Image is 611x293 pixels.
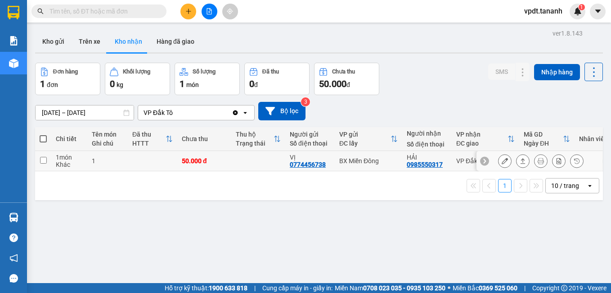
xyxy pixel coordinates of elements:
strong: 1900 633 818 [209,284,247,292]
div: Mã GD [524,131,563,138]
button: Trên xe [72,31,108,52]
span: món [186,81,199,88]
input: Selected VP Đắk Tô. [174,108,175,117]
div: 10 / trang [551,181,579,190]
input: Tìm tên, số ĐT hoặc mã đơn [49,6,156,16]
div: Ghi chú [92,140,123,147]
div: HTTT [132,140,166,147]
div: Sửa đơn hàng [498,154,512,168]
div: VP Đắk Tô [144,108,173,117]
div: Số điện thoại [290,140,330,147]
div: Ngày ĐH [524,140,563,147]
span: Hỗ trợ kỹ thuật: [165,283,247,293]
button: aim [222,4,238,19]
svg: Clear value [232,109,239,116]
div: ĐC lấy [339,140,391,147]
span: copyright [561,285,567,291]
img: solution-icon [9,36,18,46]
span: 1 [180,78,184,89]
div: Tên món [92,131,123,138]
div: Người gửi [290,131,330,138]
button: Đã thu0đ [244,63,310,95]
div: ĐC giao [456,140,508,147]
img: warehouse-icon [9,59,18,68]
sup: 1 [579,4,585,10]
button: Nhập hàng [534,64,580,80]
span: question-circle [9,233,18,242]
div: HẢI [407,154,447,161]
span: kg [117,81,123,88]
button: file-add [202,4,217,19]
span: Miền Nam [335,283,445,293]
sup: 3 [301,97,310,106]
div: 1 món [56,154,83,161]
button: Đơn hàng1đơn [35,63,100,95]
th: Toggle SortBy [128,127,177,151]
div: BX Miền Đông [339,157,398,165]
span: vpdt.tananh [517,5,570,17]
span: 1 [40,78,45,89]
div: 0985550317 [407,161,443,168]
button: Kho gửi [35,31,72,52]
th: Toggle SortBy [335,127,402,151]
div: Trạng thái [236,140,274,147]
div: ver 1.8.143 [553,28,583,38]
div: Đã thu [262,69,279,75]
img: icon-new-feature [574,7,582,15]
span: đơn [47,81,58,88]
span: đ [254,81,258,88]
span: plus [185,8,192,14]
span: file-add [206,8,212,14]
span: 0 [110,78,115,89]
button: Số lượng1món [175,63,240,95]
div: Khác [56,161,83,168]
span: | [524,283,526,293]
span: 1 [580,4,583,10]
span: Miền Bắc [453,283,517,293]
span: aim [227,8,233,14]
div: 50.000 đ [182,157,227,165]
div: Số điện thoại [407,141,447,148]
span: đ [346,81,350,88]
span: caret-down [594,7,602,15]
button: plus [180,4,196,19]
div: VP gửi [339,131,391,138]
div: Đơn hàng [53,69,78,75]
div: Chưa thu [332,69,355,75]
button: Bộ lọc [258,102,305,120]
div: Đã thu [132,131,166,138]
button: 1 [498,179,512,192]
div: Khối lượng [123,69,150,75]
img: warehouse-icon [9,213,18,222]
div: 0774456738 [290,161,326,168]
button: Chưa thu50.000đ [314,63,379,95]
span: 50.000 [319,78,346,89]
div: Chưa thu [182,135,227,142]
span: notification [9,254,18,262]
span: | [254,283,256,293]
div: VP nhận [456,131,508,138]
div: VỊ [290,154,330,161]
strong: 0369 525 060 [479,284,517,292]
strong: 0708 023 035 - 0935 103 250 [363,284,445,292]
th: Toggle SortBy [519,127,575,151]
div: Người nhận [407,130,447,137]
svg: open [586,182,593,189]
button: Hàng đã giao [149,31,202,52]
span: search [37,8,44,14]
button: Kho nhận [108,31,149,52]
img: logo-vxr [8,6,19,19]
svg: open [242,109,249,116]
div: VP Đắk Tô [456,157,515,165]
th: Toggle SortBy [452,127,519,151]
input: Select a date range. [36,105,134,120]
th: Toggle SortBy [231,127,285,151]
div: Chi tiết [56,135,83,142]
div: Thu hộ [236,131,274,138]
span: 0 [249,78,254,89]
span: Cung cấp máy in - giấy in: [262,283,332,293]
button: Khối lượng0kg [105,63,170,95]
div: Giao hàng [516,154,530,168]
span: ⚪️ [448,286,450,290]
div: 1 [92,157,123,165]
